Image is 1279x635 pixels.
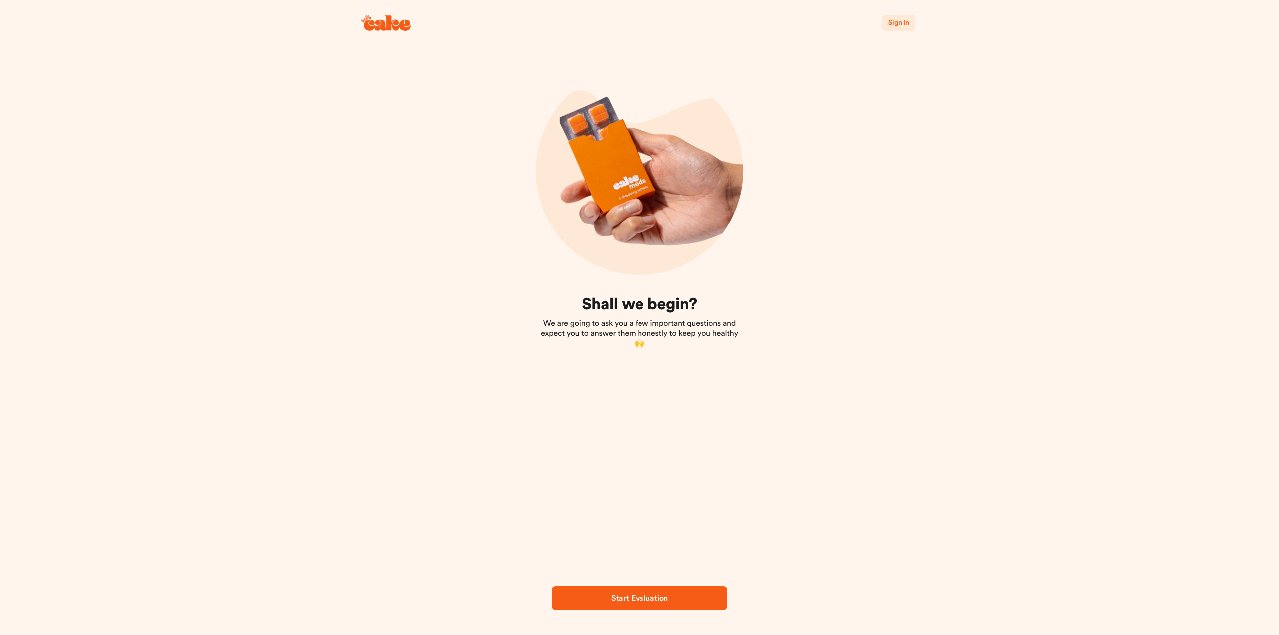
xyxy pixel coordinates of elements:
button: Start Evaluation [552,586,727,610]
h1: Shall we begin? [538,295,741,315]
div: We are going to ask you a few important questions and expect you to answer them honestly to keep ... [538,295,741,349]
span: Sign In [888,19,909,26]
img: onboarding-img03.png [536,67,743,275]
button: Sign In [882,15,915,31]
span: Start Evaluation [611,594,668,602]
